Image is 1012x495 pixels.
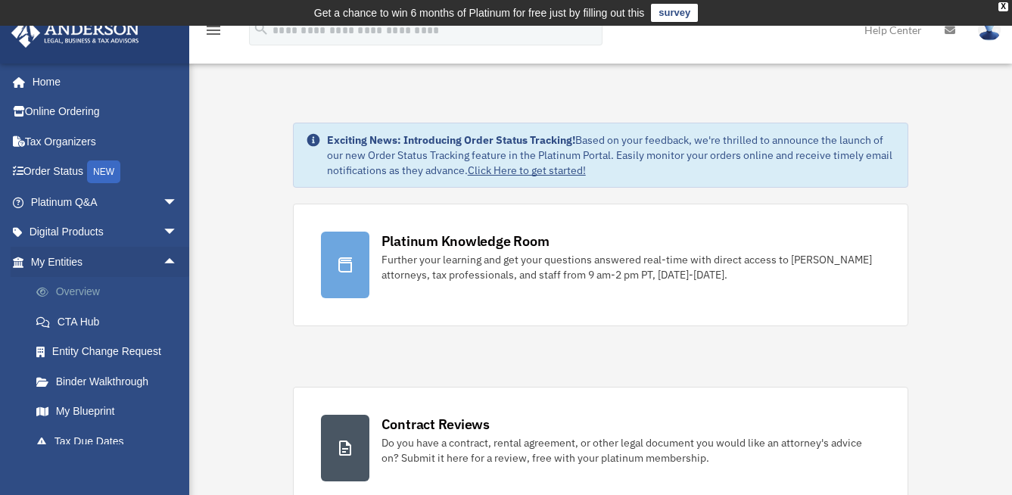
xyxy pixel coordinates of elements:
i: search [253,20,269,37]
div: NEW [87,160,120,183]
a: My Entitiesarrow_drop_up [11,247,201,277]
a: Overview [21,277,201,307]
div: close [998,2,1008,11]
a: Binder Walkthrough [21,366,201,397]
a: CTA Hub [21,307,201,337]
div: Get a chance to win 6 months of Platinum for free just by filling out this [314,4,645,22]
a: Tax Organizers [11,126,201,157]
div: Do you have a contract, rental agreement, or other legal document you would like an attorney's ad... [381,435,881,465]
strong: Exciting News: Introducing Order Status Tracking! [327,133,575,147]
div: Platinum Knowledge Room [381,232,550,251]
a: menu [204,26,223,39]
div: Based on your feedback, we're thrilled to announce the launch of our new Order Status Tracking fe... [327,132,896,178]
a: Home [11,67,193,97]
a: Click Here to get started! [468,163,586,177]
i: menu [204,21,223,39]
a: Platinum Q&Aarrow_drop_down [11,187,201,217]
a: survey [651,4,698,22]
span: arrow_drop_down [163,217,193,248]
img: Anderson Advisors Platinum Portal [7,18,144,48]
div: Further your learning and get your questions answered real-time with direct access to [PERSON_NAM... [381,252,881,282]
span: arrow_drop_down [163,187,193,218]
a: Entity Change Request [21,337,201,367]
a: My Blueprint [21,397,201,427]
a: Tax Due Dates [21,426,201,456]
a: Digital Productsarrow_drop_down [11,217,201,247]
span: arrow_drop_up [163,247,193,278]
a: Online Ordering [11,97,201,127]
a: Order StatusNEW [11,157,201,188]
div: Contract Reviews [381,415,490,434]
img: User Pic [978,19,1001,41]
a: Platinum Knowledge Room Further your learning and get your questions answered real-time with dire... [293,204,909,326]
